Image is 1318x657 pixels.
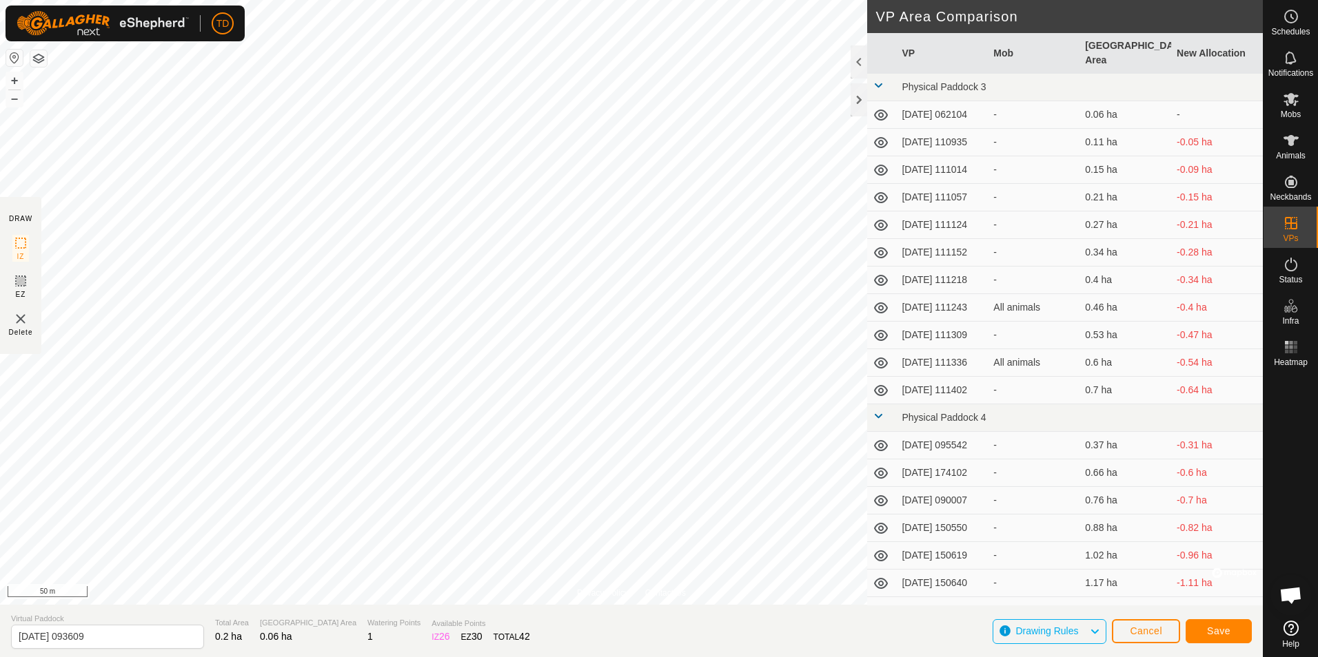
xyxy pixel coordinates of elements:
[993,493,1074,508] div: -
[1079,101,1171,129] td: 0.06 ha
[1282,640,1299,648] span: Help
[9,327,33,337] span: Delete
[896,432,988,459] td: [DATE] 095542
[993,383,1074,397] div: -
[896,129,988,156] td: [DATE] 110935
[993,218,1074,232] div: -
[432,629,449,644] div: IZ
[896,211,988,239] td: [DATE] 111124
[1079,156,1171,184] td: 0.15 ha
[1079,129,1171,156] td: 0.11 ha
[1281,110,1301,118] span: Mobs
[1079,570,1171,597] td: 1.17 ha
[1171,459,1263,487] td: -0.6 ha
[432,618,529,629] span: Available Points
[896,184,988,211] td: [DATE] 111057
[896,33,988,74] th: VP
[9,213,32,224] div: DRAW
[1171,267,1263,294] td: -0.34 ha
[1171,211,1263,239] td: -0.21 ha
[896,542,988,570] td: [DATE] 150619
[993,135,1074,149] div: -
[6,90,23,107] button: –
[30,50,47,67] button: Map Layers
[1079,349,1171,377] td: 0.6 ha
[577,587,629,599] a: Privacy Policy
[1283,234,1298,242] span: VPs
[1171,514,1263,542] td: -0.82 ha
[1264,615,1318,654] a: Help
[216,17,230,31] span: TD
[1079,514,1171,542] td: 0.88 ha
[1112,619,1180,643] button: Cancel
[1171,33,1263,74] th: New Allocation
[1207,625,1230,636] span: Save
[260,617,356,629] span: [GEOGRAPHIC_DATA] Area
[896,570,988,597] td: [DATE] 150640
[993,576,1074,590] div: -
[1279,275,1302,284] span: Status
[16,289,26,300] span: EZ
[1171,156,1263,184] td: -0.09 ha
[896,597,988,625] td: [DATE] 150703
[645,587,686,599] a: Contact Us
[1171,129,1263,156] td: -0.05 ha
[1079,597,1171,625] td: 1.31 ha
[1079,322,1171,349] td: 0.53 ha
[1276,152,1306,160] span: Animals
[12,311,29,327] img: VP
[17,251,25,262] span: IZ
[993,603,1074,618] div: -
[1186,619,1252,643] button: Save
[993,521,1074,535] div: -
[367,631,373,642] span: 1
[1171,294,1263,322] td: -0.4 ha
[1130,625,1162,636] span: Cancel
[17,11,189,36] img: Gallagher Logo
[896,322,988,349] td: [DATE] 111309
[1171,322,1263,349] td: -0.47 ha
[993,107,1074,122] div: -
[896,377,988,404] td: [DATE] 111402
[1268,69,1313,77] span: Notifications
[993,273,1074,287] div: -
[993,163,1074,177] div: -
[896,514,988,542] td: [DATE] 150550
[472,631,483,642] span: 30
[1171,597,1263,625] td: -1.25 ha
[1271,28,1310,36] span: Schedules
[993,245,1074,260] div: -
[1079,432,1171,459] td: 0.37 ha
[1171,542,1263,570] td: -0.96 ha
[993,300,1074,315] div: All animals
[896,294,988,322] td: [DATE] 111243
[1079,542,1171,570] td: 1.02 ha
[519,631,530,642] span: 42
[1079,184,1171,211] td: 0.21 ha
[367,617,420,629] span: Watering Points
[1079,294,1171,322] td: 0.46 ha
[993,355,1074,370] div: All animals
[1270,574,1312,616] a: Open chat
[215,631,242,642] span: 0.2 ha
[875,8,1263,25] h2: VP Area Comparison
[1079,459,1171,487] td: 0.66 ha
[215,617,249,629] span: Total Area
[896,487,988,514] td: [DATE] 090007
[1079,267,1171,294] td: 0.4 ha
[260,631,292,642] span: 0.06 ha
[461,629,483,644] div: EZ
[896,239,988,267] td: [DATE] 111152
[1282,317,1299,325] span: Infra
[896,459,988,487] td: [DATE] 174102
[1171,101,1263,129] td: -
[1079,377,1171,404] td: 0.7 ha
[1171,487,1263,514] td: -0.7 ha
[1171,349,1263,377] td: -0.54 ha
[902,412,986,423] span: Physical Paddock 4
[1171,377,1263,404] td: -0.64 ha
[902,81,986,92] span: Physical Paddock 3
[494,629,530,644] div: TOTAL
[993,190,1074,205] div: -
[6,50,23,66] button: Reset Map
